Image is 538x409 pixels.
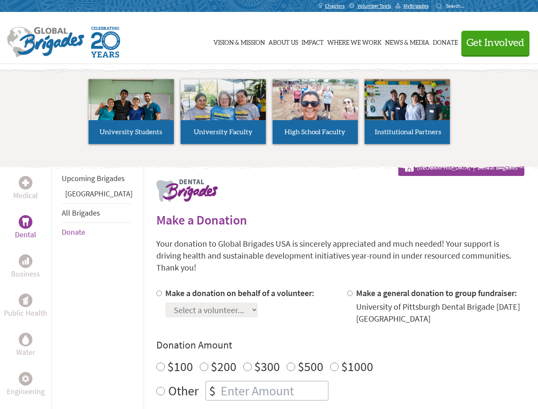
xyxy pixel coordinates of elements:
a: Institutional Partners [365,79,450,144]
div: Medical [19,176,32,190]
a: All Brigades [62,208,100,218]
li: Upcoming Brigades [62,169,132,188]
a: Public HealthPublic Health [4,294,47,319]
p: Your donation to Global Brigades USA is sincerely appreciated and much needed! Your support is dr... [156,238,524,274]
a: University Faculty [181,79,266,144]
label: Make a donation on behalf of a volunteer: [165,288,314,298]
img: Engineering [22,375,29,382]
label: $200 [211,358,236,374]
label: Make a general donation to group fundraiser: [356,288,517,298]
a: WaterWater [16,333,35,358]
span: MyBrigades [403,3,429,9]
a: Impact [302,20,324,63]
a: About Us [268,20,298,63]
a: Upcoming Brigades [62,173,125,183]
img: menu_brigades_submenu_1.jpg [89,79,174,136]
img: logo-dental.png [156,179,218,202]
div: Business [19,254,32,268]
div: $ [206,381,219,400]
a: MedicalMedical [13,176,38,202]
a: Donate [62,227,85,237]
div: Dental [19,215,32,229]
h4: Donation Amount [156,338,524,352]
button: Get Involved [461,31,529,55]
li: Panama [62,188,132,203]
div: Engineering [19,372,32,386]
img: Business [22,258,29,265]
h2: Make a Donation [156,212,524,228]
label: $500 [298,358,323,374]
span: Volunteer Tools [357,3,391,9]
p: Public Health [4,307,47,319]
label: Other [168,381,199,400]
a: High School Faculty [273,79,358,144]
p: Medical [13,190,38,202]
img: Water [22,334,29,344]
a: News & Media [385,20,429,63]
span: High School Faculty [285,129,345,135]
span: Chapters [325,3,345,9]
img: Global Brigades Logo [7,27,84,58]
p: Water [16,346,35,358]
a: University Students [89,79,174,144]
div: University of Pittsburgh Dental Brigade [DATE] [GEOGRAPHIC_DATA] [356,301,524,325]
p: Dental [15,229,36,241]
a: Donate [433,20,458,63]
a: Where We Work [327,20,382,63]
span: University Faculty [194,129,253,135]
label: $100 [167,358,193,374]
input: Search... [446,3,470,9]
img: Dental [22,218,29,226]
a: [GEOGRAPHIC_DATA] [65,189,132,199]
div: Public Health [19,294,32,307]
a: DentalDental [15,215,36,241]
span: Institutional Partners [375,129,441,135]
a: BusinessBusiness [11,254,40,280]
img: menu_brigades_submenu_4.jpg [365,79,450,136]
span: Get Involved [466,38,524,48]
label: $1000 [341,358,373,374]
img: Public Health [22,296,29,305]
a: EngineeringEngineering [7,372,45,397]
img: menu_brigades_submenu_2.jpg [181,79,266,136]
li: All Brigades [62,203,132,223]
img: menu_brigades_submenu_3.jpg [273,79,358,121]
div: Water [19,333,32,346]
img: Medical [22,179,29,186]
li: Donate [62,223,132,242]
label: $300 [254,358,280,374]
span: University Students [100,129,162,135]
input: Enter Amount [219,381,328,400]
p: Business [11,268,40,280]
p: Engineering [7,386,45,397]
img: Global Brigades Celebrating 20 Years [91,27,120,58]
a: Vision & Mission [213,20,265,63]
